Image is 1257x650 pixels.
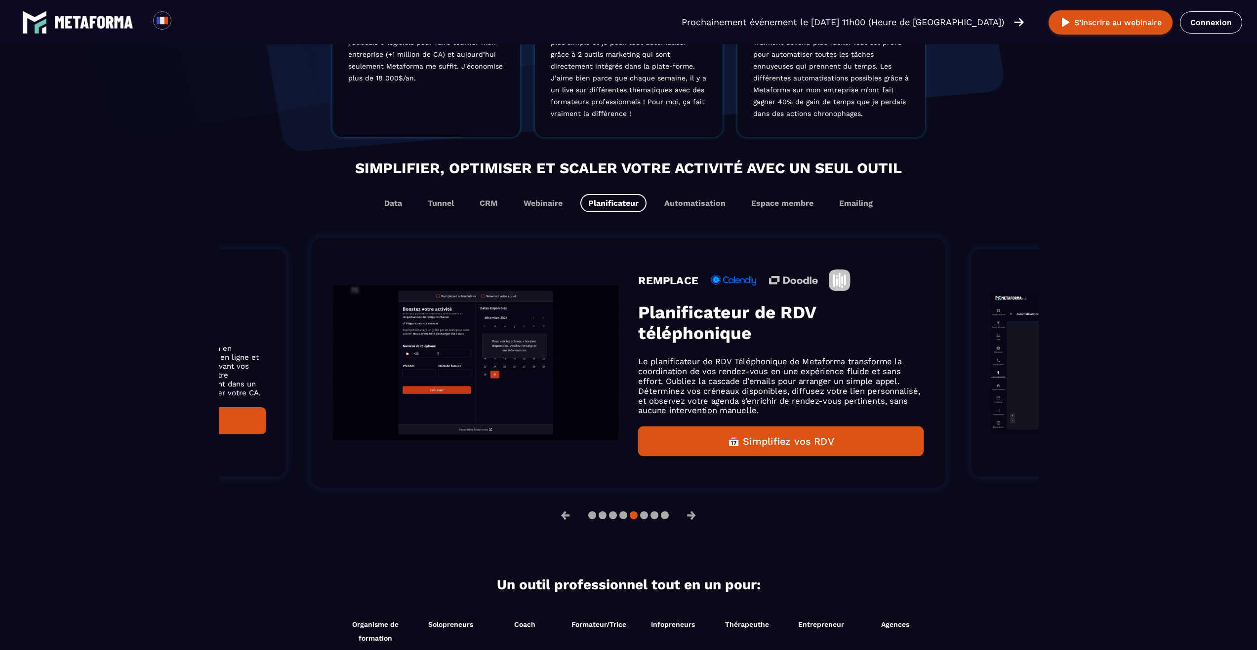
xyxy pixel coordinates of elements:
p: Prochainement événement le [DATE] 11h00 (Heure de [GEOGRAPHIC_DATA]) [682,15,1004,29]
button: S’inscrire au webinaire [1049,10,1173,35]
button: Webinaire [516,194,570,212]
img: gif [991,292,1250,433]
p: Le planificateur de RDV Téléphonique de Metaforma transforme la coordination de vos rendez-vous e... [638,357,924,416]
span: Solopreneurs [428,620,473,628]
button: Emailing [831,194,881,212]
p: Que ça soit pour acquérir de nouveaux élèves, pour l’administratif ou même pour la délivrabilité ... [753,1,909,119]
img: fr [156,14,168,27]
h3: Créez vos webinars [7,313,266,332]
img: gif [333,285,619,440]
h2: Un outil professionnel tout en un pour: [332,576,925,593]
span: Organisme de formation [340,617,411,645]
img: arrow-right [1014,17,1024,28]
img: play [1059,16,1072,29]
button: → [679,503,704,527]
section: Gallery [219,222,1039,503]
input: Search for option [180,16,187,28]
img: icon [709,275,758,286]
h4: REMPLACE [638,274,698,287]
span: Agences [881,620,909,628]
button: Planificateur [580,194,647,212]
div: Search for option [171,11,196,33]
button: Data [376,194,410,212]
span: Entrepreneur [798,620,844,628]
img: icon [769,276,818,285]
a: Connexion [1180,11,1242,34]
button: Espace membre [743,194,821,212]
span: Thérapeuthe [725,620,769,628]
button: Automatisation [656,194,733,212]
h2: Simplifier, optimiser et scaler votre activité avec un seul outil [229,157,1029,179]
img: logo [54,16,133,29]
button: CRM [472,194,506,212]
span: Formateur/Trice [571,620,626,628]
img: logo [22,10,47,35]
span: Infopreneurs [651,620,695,628]
button: ← [553,503,578,527]
button: 🎥 Convertir en direct [7,407,266,434]
p: Depuis que j’utilise Metaforma mon CA a été multiplié par 4 ! Je fais l’acquisition de nouveaux a... [551,1,707,119]
button: 📅 Simplifiez vos RDV [638,426,924,457]
img: icon [829,269,851,291]
span: Coach [514,620,535,628]
h3: Planificateur de RDV téléphonique [638,302,924,344]
button: Tunnel [420,194,462,212]
p: Grâce à Metaforma, créez des webinars en haute définition en quelques clics. Vous allez pouvoir a... [7,344,266,397]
